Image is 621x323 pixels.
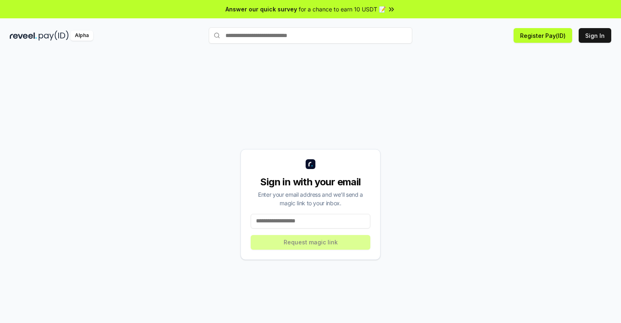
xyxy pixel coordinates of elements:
button: Register Pay(ID) [514,28,572,43]
img: logo_small [306,159,315,169]
img: pay_id [39,31,69,41]
span: Answer our quick survey [225,5,297,13]
button: Sign In [579,28,611,43]
div: Enter your email address and we’ll send a magic link to your inbox. [251,190,370,207]
div: Alpha [70,31,93,41]
img: reveel_dark [10,31,37,41]
span: for a chance to earn 10 USDT 📝 [299,5,386,13]
div: Sign in with your email [251,176,370,189]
